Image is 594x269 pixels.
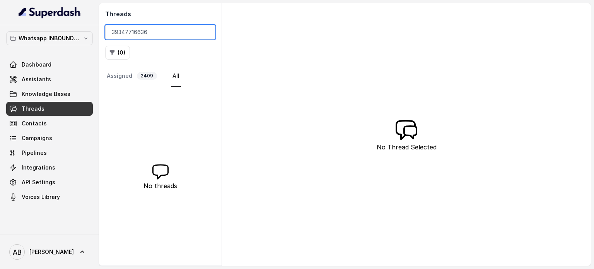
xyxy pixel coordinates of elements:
input: Search by Call ID or Phone Number [105,25,215,39]
a: [PERSON_NAME] [6,241,93,263]
span: Integrations [22,164,55,171]
span: Voices Library [22,193,60,201]
a: Dashboard [6,58,93,72]
span: Campaigns [22,134,52,142]
img: light.svg [19,6,81,19]
span: Dashboard [22,61,51,69]
button: (0) [105,46,130,60]
span: Knowledge Bases [22,90,70,98]
a: Pipelines [6,146,93,160]
span: Assistants [22,75,51,83]
a: Threads [6,102,93,116]
span: [PERSON_NAME] [29,248,74,256]
span: 2409 [137,72,157,80]
a: Assigned2409 [105,66,159,87]
a: Knowledge Bases [6,87,93,101]
p: Whatsapp INBOUND Workspace [19,34,80,43]
nav: Tabs [105,66,215,87]
span: Pipelines [22,149,47,157]
a: Contacts [6,117,93,130]
a: All [171,66,181,87]
button: Whatsapp INBOUND Workspace [6,31,93,45]
span: Contacts [22,120,47,127]
h2: Threads [105,9,215,19]
span: Threads [22,105,44,113]
a: Campaigns [6,131,93,145]
text: AB [13,248,22,256]
p: No Thread Selected [377,142,437,152]
a: Assistants [6,72,93,86]
a: Voices Library [6,190,93,204]
a: Integrations [6,161,93,175]
a: API Settings [6,175,93,189]
p: No threads [143,181,177,190]
span: API Settings [22,178,55,186]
